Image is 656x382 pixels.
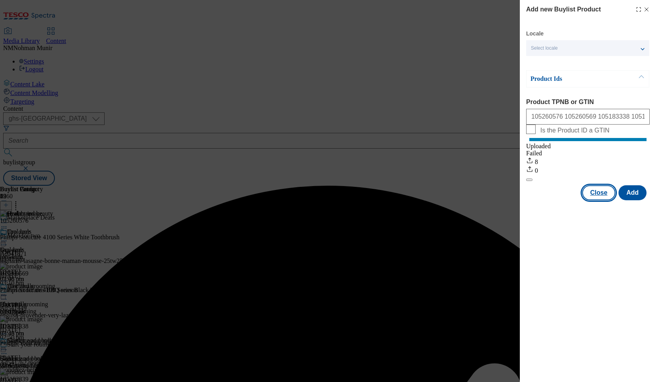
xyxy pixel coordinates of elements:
[540,127,609,134] span: Is the Product ID a GTIN
[582,185,615,200] button: Close
[531,45,558,51] span: Select locale
[526,32,544,36] label: Locale
[526,166,650,174] div: 0
[526,143,650,150] div: Uploaded
[619,185,647,200] button: Add
[526,109,650,125] input: Enter 1 or 20 space separated Product TPNB or GTIN
[526,157,650,166] div: 8
[530,75,613,83] p: Product Ids
[526,99,650,106] label: Product TPNB or GTIN
[526,40,649,56] button: Select locale
[526,5,601,14] h4: Add new Buylist Product
[526,150,650,157] div: Failed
